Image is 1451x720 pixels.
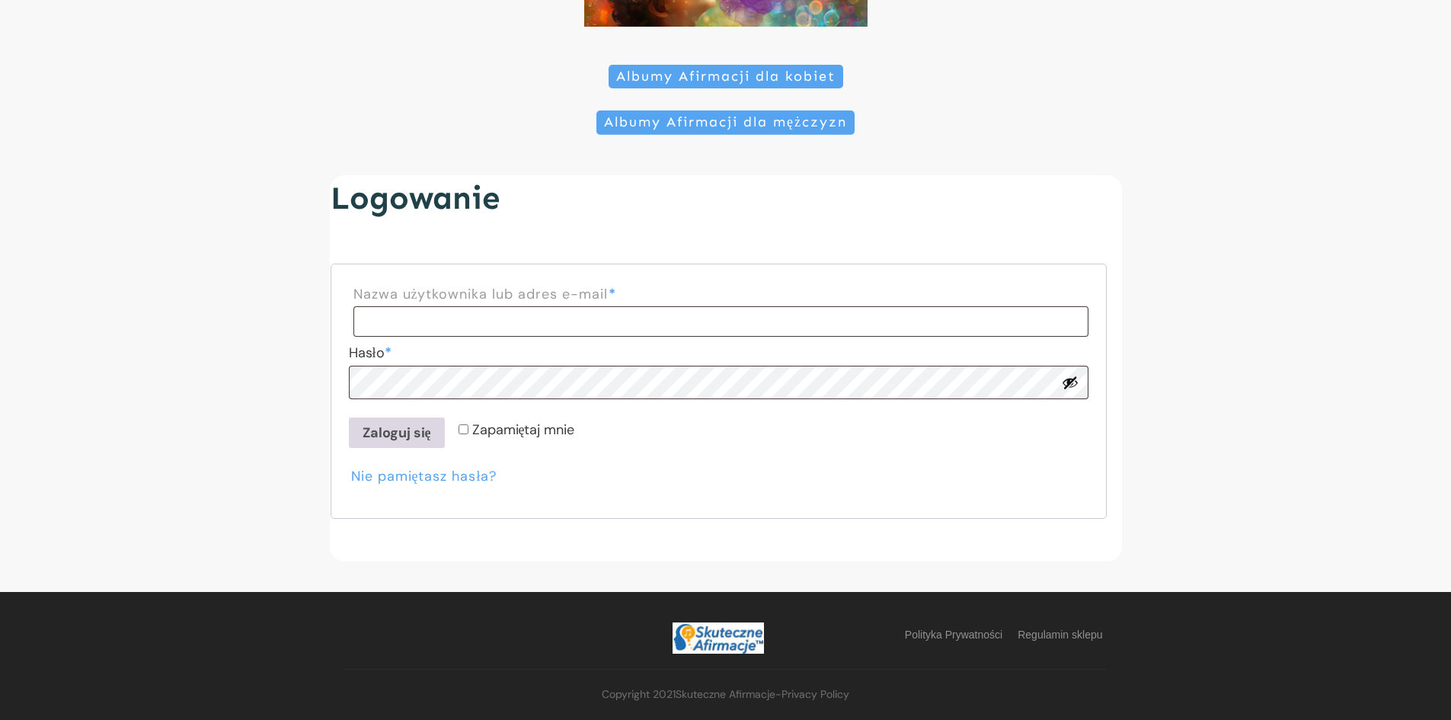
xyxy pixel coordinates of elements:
[349,341,1088,365] label: Hasło
[1018,624,1102,645] a: Regulamin sklepu
[616,69,836,85] span: Albumy Afirmacji dla kobiet
[459,424,468,434] input: Zapamiętaj mnie
[781,687,849,701] a: Privacy Policy
[346,685,1106,704] p: Copyright 2021 -
[331,176,1107,236] h2: Logowanie
[472,421,575,439] span: Zapamiętaj mnie
[596,110,855,135] a: Albumy Afirmacji dla mężczyzn
[905,624,1002,645] a: Polityka Prywatności
[353,282,1088,306] label: Nazwa użytkownika lub adres e-mail
[351,467,497,485] a: Nie pamiętasz hasła?
[676,687,775,701] span: Skuteczne Afirmacje
[609,65,843,89] a: Albumy Afirmacji dla kobiet
[604,114,847,131] span: Albumy Afirmacji dla mężczyzn
[1062,374,1079,391] button: Pokaż hasło
[349,418,445,448] button: Zaloguj się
